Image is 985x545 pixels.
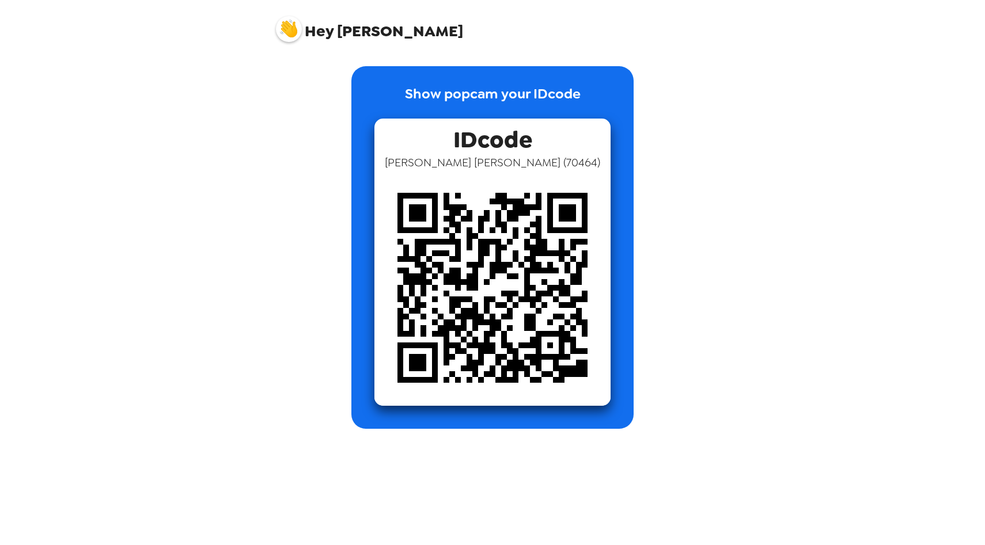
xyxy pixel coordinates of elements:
[385,155,600,170] span: [PERSON_NAME] [PERSON_NAME] ( 70464 )
[305,21,334,41] span: Hey
[276,16,302,42] img: profile pic
[276,10,463,39] span: [PERSON_NAME]
[374,170,611,406] img: qr code
[405,83,581,119] p: Show popcam your IDcode
[453,119,532,155] span: IDcode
